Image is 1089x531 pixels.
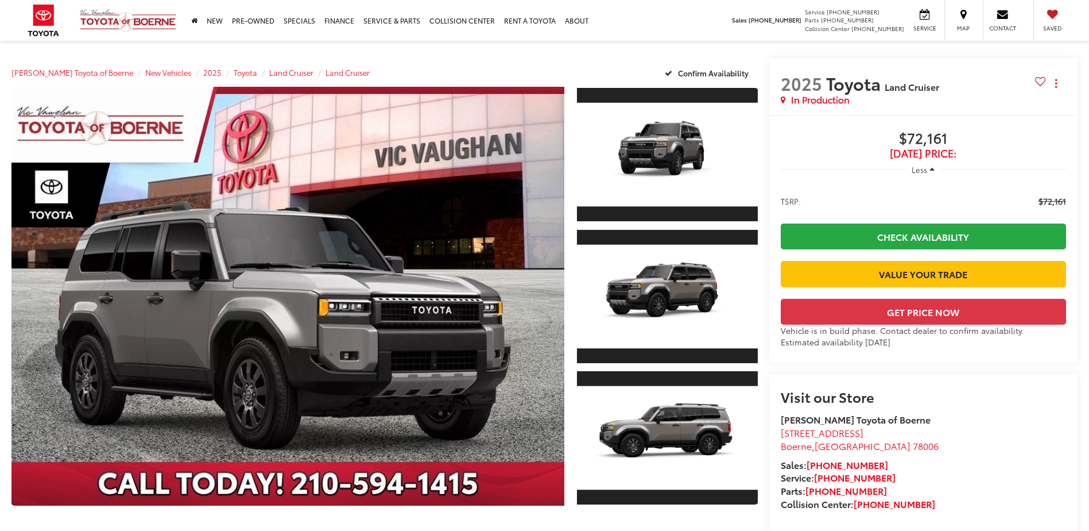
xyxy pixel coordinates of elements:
strong: Service: [781,471,896,484]
a: Expand Photo 2 [577,229,757,364]
span: Sales [732,16,747,24]
span: Boerne [781,439,812,452]
a: [PERSON_NAME] Toyota of Boerne [11,67,133,78]
a: Value Your Trade [781,261,1066,287]
button: Less [906,159,941,180]
span: dropdown dots [1055,79,1057,88]
a: Check Availability [781,224,1066,249]
span: Less [912,164,927,175]
span: Map [951,24,976,32]
span: Contact [989,24,1016,32]
span: [PHONE_NUMBER] [827,7,879,16]
span: TSRP: [781,195,801,207]
span: Toyota [826,71,885,95]
a: [PHONE_NUMBER] [805,484,887,497]
span: Land Cruiser [885,80,939,93]
img: 2025 Toyota Land Cruiser Land Cruiser [6,84,570,508]
img: Vic Vaughan Toyota of Boerne [79,9,177,32]
span: In Production [791,93,850,106]
span: 2025 [781,71,822,95]
a: [STREET_ADDRESS] Boerne,[GEOGRAPHIC_DATA] 78006 [781,426,939,452]
img: 2025 Toyota Land Cruiser Land Cruiser [575,103,759,207]
strong: Collision Center: [781,497,935,510]
span: Saved [1040,24,1065,32]
a: 2025 [203,67,222,78]
img: 2025 Toyota Land Cruiser Land Cruiser [575,244,759,348]
strong: Parts: [781,484,887,497]
span: [PHONE_NUMBER] [821,16,874,24]
a: [PHONE_NUMBER] [854,497,935,510]
button: Confirm Availability [658,63,758,83]
a: Expand Photo 3 [577,370,757,506]
span: 78006 [913,439,939,452]
span: [GEOGRAPHIC_DATA] [815,439,910,452]
img: 2025 Toyota Land Cruiser Land Cruiser [575,386,759,490]
a: Land Cruiser [325,67,370,78]
span: [PHONE_NUMBER] [851,24,904,33]
span: Service [805,7,825,16]
a: Land Cruiser [269,67,313,78]
a: Toyota [234,67,257,78]
a: Expand Photo 0 [11,87,564,506]
span: Service [912,24,937,32]
span: Parts [805,16,819,24]
button: Actions [1046,73,1066,93]
strong: [PERSON_NAME] Toyota of Boerne [781,413,931,426]
a: Expand Photo 1 [577,87,757,222]
strong: Sales: [781,458,888,471]
span: [PHONE_NUMBER] [749,16,801,24]
h2: Visit our Store [781,389,1066,404]
span: $72,161 [1038,195,1066,207]
div: Vehicle is in build phase. Contact dealer to confirm availability. Estimated availability [DATE] [781,325,1066,348]
span: Collision Center [805,24,850,33]
span: $72,161 [781,130,1066,148]
span: [DATE] Price: [781,148,1066,159]
a: [PHONE_NUMBER] [814,471,896,484]
span: [STREET_ADDRESS] [781,426,863,439]
a: New Vehicles [145,67,191,78]
span: Confirm Availability [678,68,749,78]
span: , [781,439,939,452]
a: [PHONE_NUMBER] [807,458,888,471]
button: Get Price Now [781,299,1066,325]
